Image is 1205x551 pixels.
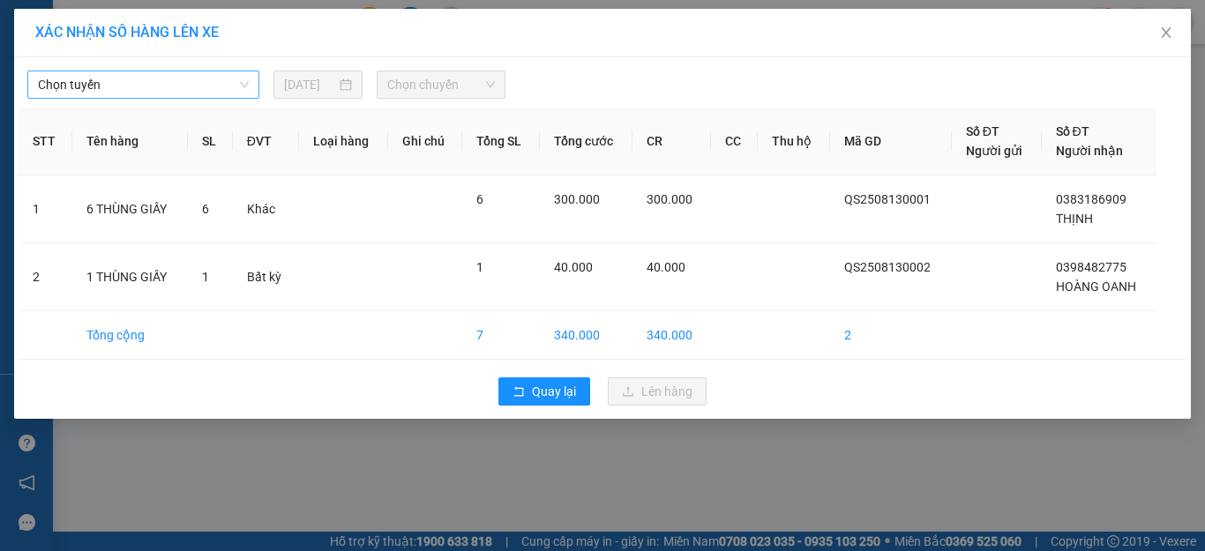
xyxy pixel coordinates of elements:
[1141,9,1191,58] button: Close
[202,270,209,284] span: 1
[233,243,299,311] td: Bất kỳ
[513,385,525,399] span: rollback
[1056,144,1123,158] span: Người nhận
[830,108,952,175] th: Mã GD
[72,108,187,175] th: Tên hàng
[109,26,175,108] b: Gửi khách hàng
[462,311,540,360] td: 7
[19,108,72,175] th: STT
[1056,212,1093,226] span: THỊNH
[38,71,249,98] span: Chọn tuyến
[554,192,600,206] span: 300.000
[498,377,590,406] button: rollbackQuay lại
[388,108,463,175] th: Ghi chú
[1056,260,1126,274] span: 0398482775
[647,260,685,274] span: 40.000
[1056,124,1089,138] span: Số ĐT
[284,75,335,94] input: 13/08/2025
[1056,279,1136,294] span: HOÀNG OANH
[844,260,931,274] span: QS2508130002
[540,311,632,360] td: 340.000
[19,175,72,243] td: 1
[72,175,187,243] td: 6 THÙNG GIẤY
[554,260,593,274] span: 40.000
[462,108,540,175] th: Tổng SL
[148,84,243,106] li: (c) 2017
[758,108,830,175] th: Thu hộ
[299,108,388,175] th: Loại hàng
[387,71,496,98] span: Chọn chuyến
[72,311,187,360] td: Tổng cộng
[72,243,187,311] td: 1 THÙNG GIẤY
[966,144,1022,158] span: Người gửi
[711,108,758,175] th: CC
[148,67,243,81] b: [DOMAIN_NAME]
[540,108,632,175] th: Tổng cước
[19,243,72,311] td: 2
[476,260,483,274] span: 1
[188,108,233,175] th: SL
[608,377,707,406] button: uploadLên hàng
[830,311,952,360] td: 2
[191,22,234,64] img: logo.jpg
[233,108,299,175] th: ĐVT
[35,24,219,41] span: XÁC NHẬN SỐ HÀNG LÊN XE
[1159,26,1173,40] span: close
[844,192,931,206] span: QS2508130001
[532,382,576,401] span: Quay lại
[233,175,299,243] td: Khác
[632,311,711,360] td: 340.000
[966,124,999,138] span: Số ĐT
[22,114,78,197] b: Xe Đăng Nhân
[647,192,692,206] span: 300.000
[476,192,483,206] span: 6
[632,108,711,175] th: CR
[1056,192,1126,206] span: 0383186909
[202,202,209,216] span: 6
